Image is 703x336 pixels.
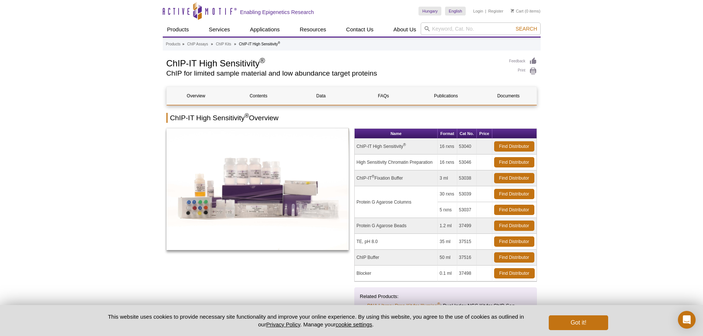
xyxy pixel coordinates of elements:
[163,22,193,37] a: Products
[372,174,374,179] sup: ®
[473,8,483,14] a: Login
[367,302,524,317] li: : Dual Index NGS Kit for ChIP-Seq, CUT&RUN, and ds methylated DNA assays
[437,302,440,306] sup: ®
[417,87,475,105] a: Publications
[457,129,477,139] th: Cat No.
[389,22,421,37] a: About Us
[511,7,541,15] li: (0 items)
[549,315,608,330] button: Got it!
[438,129,457,139] th: Format
[457,139,477,155] td: 53040
[494,173,534,183] a: Find Distributor
[355,129,438,139] th: Name
[438,139,457,155] td: 16 rxns
[418,7,441,15] a: Hungary
[166,41,180,48] a: Products
[166,128,349,250] img: ChIP-IT High Sensitivity Kit
[355,218,438,234] td: Protein G Agarose Beads
[494,268,535,278] a: Find Distributor
[204,22,235,37] a: Services
[457,266,477,281] td: 37498
[216,41,231,48] a: ChIP Kits
[240,9,314,15] h2: Enabling Epigenetics Research
[187,41,208,48] a: ChIP Assays
[438,202,457,218] td: 5 rxns
[511,8,524,14] a: Cart
[516,26,537,32] span: Search
[457,202,477,218] td: 53037
[239,42,280,46] li: ChIP-IT High Sensitivity
[278,41,280,45] sup: ®
[494,252,534,263] a: Find Distributor
[421,22,541,35] input: Keyword, Cat. No.
[166,57,502,68] h1: ChIP-IT High Sensitivity
[245,22,284,37] a: Applications
[166,70,502,77] h2: ChIP for limited sample material and low abundance target proteins
[494,236,534,247] a: Find Distributor
[494,141,534,152] a: Find Distributor
[355,170,438,186] td: ChIP-IT Fixation Buffer
[360,293,531,300] p: Related Products:
[234,42,236,46] li: »
[494,157,534,167] a: Find Distributor
[457,250,477,266] td: 37516
[513,25,539,32] button: Search
[266,321,300,328] a: Privacy Policy
[182,42,185,46] li: »
[292,87,350,105] a: Data
[245,112,249,119] sup: ®
[438,186,457,202] td: 30 rxns
[438,266,457,281] td: 0.1 ml
[367,302,440,309] a: DNA Library Prep Kit for Illumina®
[457,186,477,202] td: 53039
[259,56,265,65] sup: ®
[403,143,406,147] sup: ®
[295,22,331,37] a: Resources
[509,57,537,65] a: Feedback
[494,189,534,199] a: Find Distributor
[445,7,466,15] a: English
[438,250,457,266] td: 50 ml
[342,22,378,37] a: Contact Us
[457,170,477,186] td: 53038
[355,250,438,266] td: ChIP Buffer
[355,234,438,250] td: TE, pH 8.0
[477,129,492,139] th: Price
[488,8,503,14] a: Register
[494,205,534,215] a: Find Distributor
[438,234,457,250] td: 35 ml
[355,266,438,281] td: Blocker
[167,87,225,105] a: Overview
[457,218,477,234] td: 37499
[438,170,457,186] td: 3 ml
[229,87,288,105] a: Contents
[354,87,413,105] a: FAQs
[438,155,457,170] td: 16 rxns
[511,9,514,13] img: Your Cart
[95,313,537,328] p: This website uses cookies to provide necessary site functionality and improve your online experie...
[355,139,438,155] td: ChIP-IT High Sensitivity
[457,234,477,250] td: 37515
[335,321,372,328] button: cookie settings
[355,186,438,218] td: Protein G Agarose Columns
[494,221,534,231] a: Find Distributor
[479,87,538,105] a: Documents
[509,67,537,75] a: Print
[211,42,213,46] li: »
[355,155,438,170] td: High Sensitivity Chromatin Preparation
[166,113,537,123] h2: ChIP-IT High Sensitivity Overview
[485,7,486,15] li: |
[438,218,457,234] td: 1.2 ml
[457,155,477,170] td: 53046
[678,311,696,329] div: Open Intercom Messenger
